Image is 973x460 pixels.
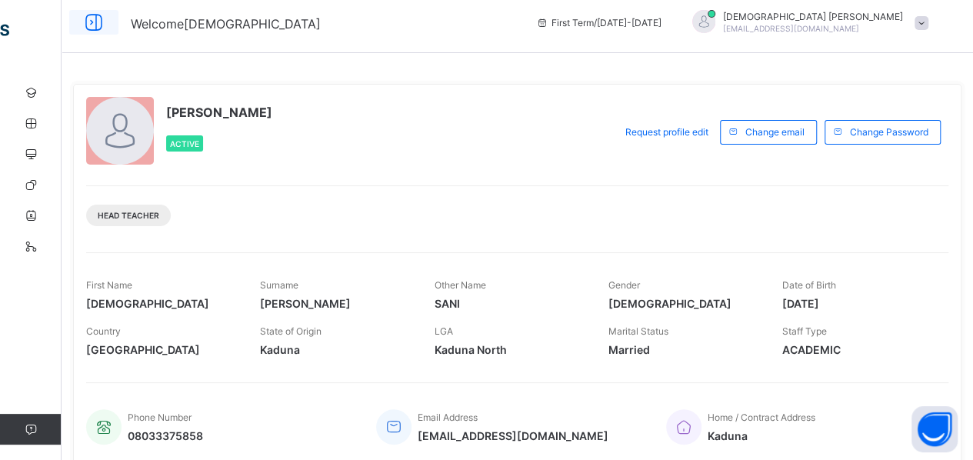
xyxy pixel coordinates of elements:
[708,412,815,423] span: Home / Contract Address
[86,325,121,337] span: Country
[434,325,452,337] span: LGA
[260,343,411,356] span: Kaduna
[434,279,485,291] span: Other Name
[128,429,203,442] span: 08033375858
[850,126,928,138] span: Change Password
[418,412,478,423] span: Email Address
[260,325,322,337] span: State of Origin
[782,343,933,356] span: ACADEMIC
[98,211,159,220] span: Head Teacher
[608,279,640,291] span: Gender
[536,17,661,28] span: session/term information
[128,412,192,423] span: Phone Number
[723,24,859,33] span: [EMAIL_ADDRESS][DOMAIN_NAME]
[170,139,199,148] span: Active
[608,297,759,310] span: [DEMOGRAPHIC_DATA]
[677,10,936,35] div: MUHAMMADIBRAHIM
[418,429,608,442] span: [EMAIL_ADDRESS][DOMAIN_NAME]
[782,297,933,310] span: [DATE]
[782,279,836,291] span: Date of Birth
[86,343,237,356] span: [GEOGRAPHIC_DATA]
[608,343,759,356] span: Married
[86,279,132,291] span: First Name
[260,297,411,310] span: [PERSON_NAME]
[434,343,585,356] span: Kaduna North
[86,297,237,310] span: [DEMOGRAPHIC_DATA]
[723,11,903,22] span: [DEMOGRAPHIC_DATA] [PERSON_NAME]
[782,325,827,337] span: Staff Type
[166,105,272,120] span: [PERSON_NAME]
[745,126,805,138] span: Change email
[260,279,298,291] span: Surname
[434,297,585,310] span: SANI
[131,16,321,32] span: Welcome [DEMOGRAPHIC_DATA]
[608,325,668,337] span: Marital Status
[625,126,708,138] span: Request profile edit
[708,429,815,442] span: Kaduna
[911,406,958,452] button: Open asap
